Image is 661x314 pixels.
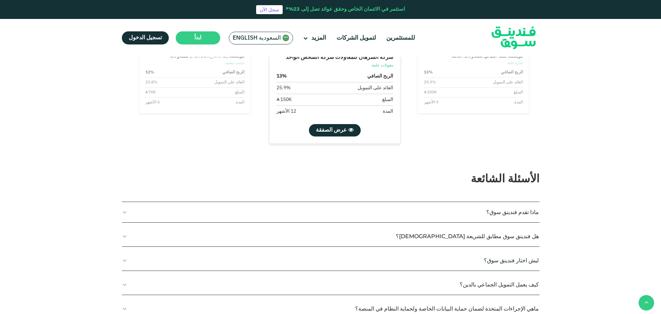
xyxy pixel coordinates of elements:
div: المبلغ [382,96,393,103]
div: 23.8% [145,79,157,85]
div: مؤسسة سما المباني للمقاولات العامة [424,53,523,60]
div: 25.9% [276,84,291,92]
div: 9 الأشهر [424,99,438,105]
strong: 12% [145,69,154,75]
span: الأسئلة الشائعة [471,174,540,185]
a: عرض الصفقة [309,124,361,136]
div: تجارة عامة [424,61,523,66]
div: شركة الشرهان للمقاولات شركة الشخص الواحد [276,53,393,62]
div: خدمت تنظيف [145,61,244,66]
div: المدة [514,99,523,105]
span: عرض الصفقة [316,128,347,133]
img: Logo [480,21,547,55]
div: ʢ 70K [145,89,156,95]
div: مؤسسة [PERSON_NAME] للمقاولات [145,53,244,60]
strong: 13% [424,69,432,75]
strong: 13% [276,73,287,80]
div: 25.9% [424,79,436,85]
strong: الربح الصافي [222,69,244,75]
strong: الربح الصافي [501,69,523,75]
a: للمستثمرين [385,32,417,44]
div: المبلغ [514,89,523,95]
div: ʢ 150K [276,96,292,103]
div: العائد على التمويل [214,79,245,85]
div: ʢ 200K [424,89,436,95]
a: سجل الآن [256,5,283,14]
span: السعودية English [233,34,281,42]
div: العائد على التمويل [358,84,393,92]
button: هل فندينق سوق مطابق للشريعة [DEMOGRAPHIC_DATA]؟ [122,226,540,246]
span: تسجيل الدخول [129,35,162,40]
button: ليش اختار فندينق سوق؟ [122,250,540,271]
button: back [639,295,654,311]
div: العائد على التمويل [493,79,523,85]
div: استثمر في الائتمان الخاص وحقق عوائد تصل إلى 23%* [285,6,405,13]
img: SA Flag [282,34,289,41]
div: المدة [236,99,245,105]
div: مقولات عامة [276,62,393,69]
span: المزيد [311,35,326,41]
div: المبلغ [235,89,244,95]
a: لتمويل الشركات [335,32,378,44]
a: تسجيل الدخول [122,31,169,44]
button: كيف يعمل التمويل الجماعي بالدين؟ [122,274,540,295]
div: 12 الأشهر [276,108,296,115]
strong: الربح الصافي [367,73,393,80]
button: ﻣﺎذا ﺗﻘﺪم فندينق سوق؟ [122,202,540,222]
div: المدة [383,108,393,115]
span: ابدأ [194,35,201,40]
div: 6 الأشهر [145,99,160,105]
